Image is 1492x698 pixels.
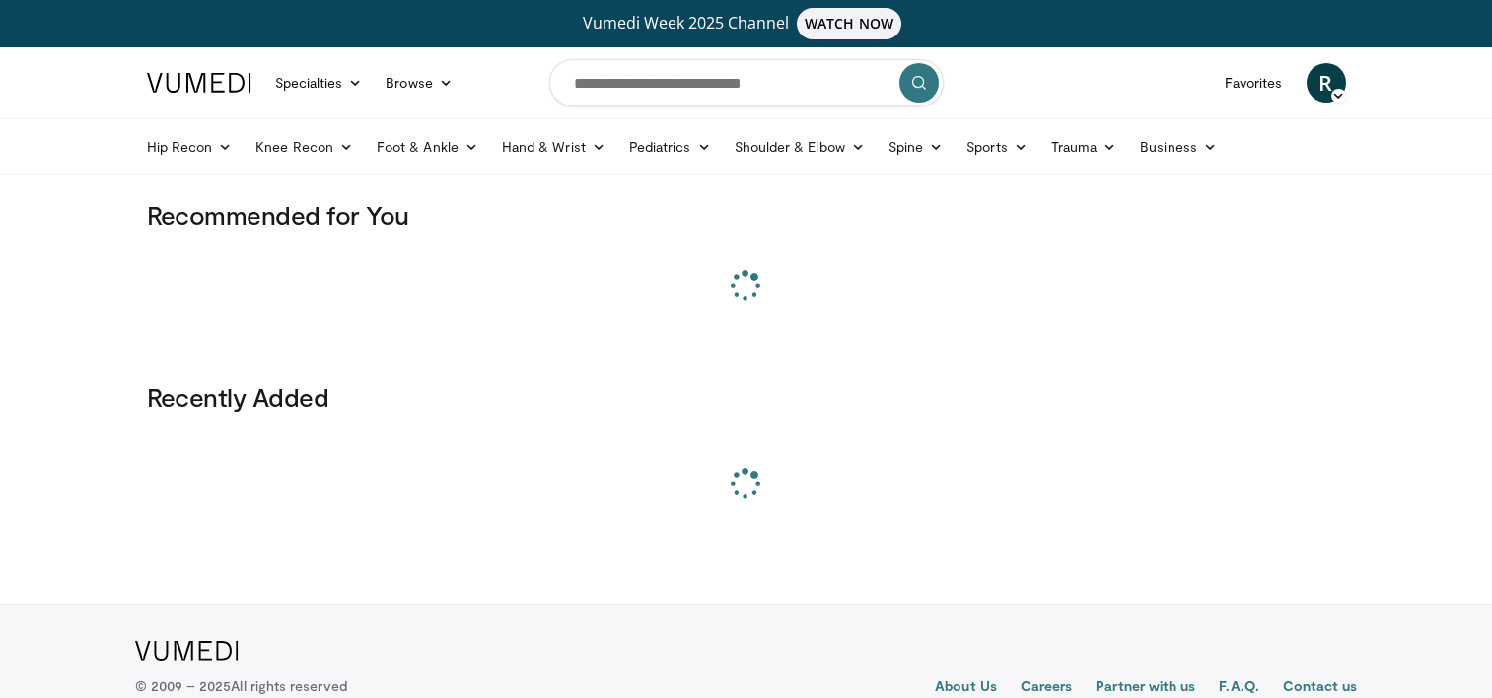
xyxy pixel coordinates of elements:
img: VuMedi Logo [147,73,251,93]
a: Business [1128,127,1229,167]
a: Sports [955,127,1039,167]
span: WATCH NOW [797,8,901,39]
a: Hand & Wrist [490,127,617,167]
a: Trauma [1039,127,1129,167]
img: VuMedi Logo [135,641,239,661]
span: All rights reserved [231,677,346,694]
a: Spine [877,127,955,167]
h3: Recently Added [147,382,1346,413]
input: Search topics, interventions [549,59,944,106]
a: Knee Recon [244,127,365,167]
a: Vumedi Week 2025 ChannelWATCH NOW [150,8,1343,39]
a: Hip Recon [135,127,245,167]
a: Foot & Ankle [365,127,490,167]
a: R [1307,63,1346,103]
a: Specialties [263,63,375,103]
p: © 2009 – 2025 [135,676,347,696]
a: Pediatrics [617,127,723,167]
a: Shoulder & Elbow [723,127,877,167]
a: Browse [374,63,464,103]
h3: Recommended for You [147,199,1346,231]
a: Favorites [1213,63,1295,103]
